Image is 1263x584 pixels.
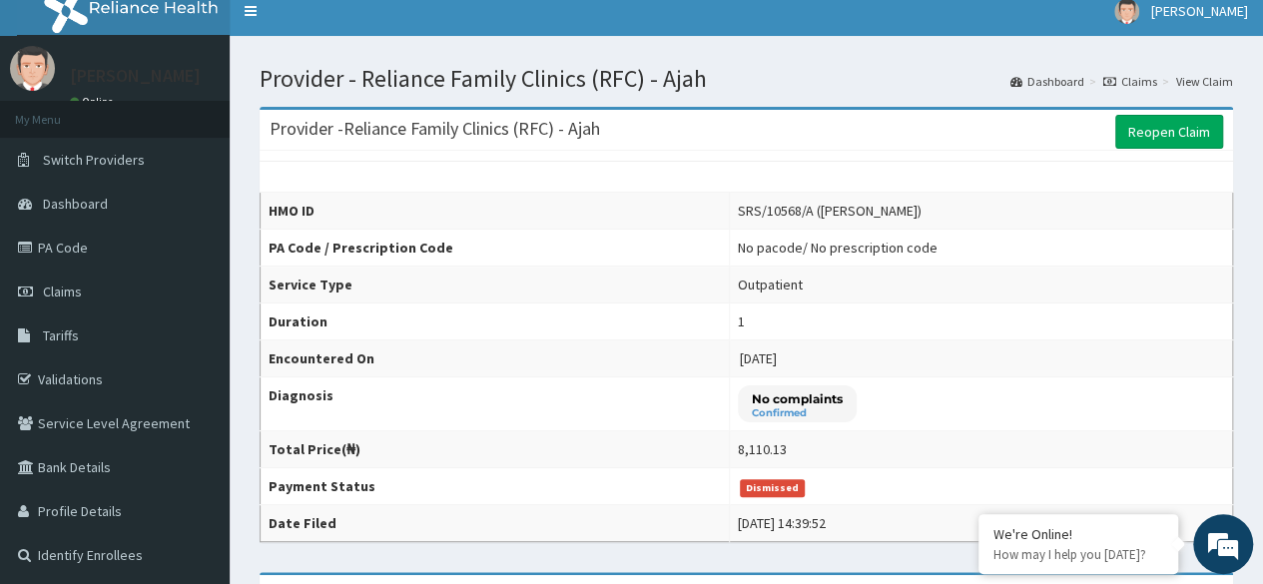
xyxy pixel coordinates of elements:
div: 8,110.13 [738,439,787,459]
span: Tariffs [43,326,79,344]
th: Total Price(₦) [261,431,730,468]
th: Diagnosis [261,377,730,431]
h1: Provider - Reliance Family Clinics (RFC) - Ajah [260,66,1233,92]
div: SRS/10568/A ([PERSON_NAME]) [738,201,922,221]
div: 1 [738,311,745,331]
img: d_794563401_company_1708531726252_794563401 [37,100,81,150]
th: HMO ID [261,193,730,230]
span: Claims [43,283,82,300]
span: Switch Providers [43,151,145,169]
p: No complaints [752,390,843,407]
textarea: Type your message and hit 'Enter' [10,379,380,449]
th: Service Type [261,267,730,303]
th: Payment Status [261,468,730,505]
a: Online [70,95,118,109]
span: We're online! [116,169,276,370]
img: User Image [10,46,55,91]
div: We're Online! [993,525,1163,543]
div: Outpatient [738,275,803,294]
span: [PERSON_NAME] [1151,2,1248,20]
div: Chat with us now [104,112,335,138]
th: Encountered On [261,340,730,377]
div: Minimize live chat window [327,10,375,58]
a: Reopen Claim [1115,115,1223,149]
span: Dismissed [740,479,806,497]
th: Date Filed [261,505,730,542]
p: [PERSON_NAME] [70,67,201,85]
th: Duration [261,303,730,340]
a: Dashboard [1010,73,1084,90]
th: PA Code / Prescription Code [261,230,730,267]
span: Dashboard [43,195,108,213]
small: Confirmed [752,408,843,418]
a: View Claim [1176,73,1233,90]
p: How may I help you today? [993,546,1163,563]
span: [DATE] [740,349,777,367]
div: [DATE] 14:39:52 [738,513,826,533]
div: No pacode / No prescription code [738,238,938,258]
h3: Provider - Reliance Family Clinics (RFC) - Ajah [270,120,600,138]
a: Claims [1103,73,1157,90]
